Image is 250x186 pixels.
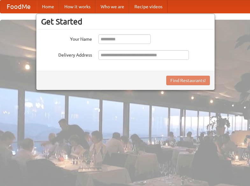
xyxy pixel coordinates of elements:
[129,0,168,13] a: Recipe videos
[41,34,92,42] label: Your Name
[96,0,129,13] a: Who we are
[59,0,96,13] a: How it works
[166,76,210,85] button: Find Restaurants!
[41,17,210,26] h3: Get Started
[41,50,92,58] label: Delivery Address
[0,0,37,13] a: FoodMe
[37,0,59,13] a: Home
